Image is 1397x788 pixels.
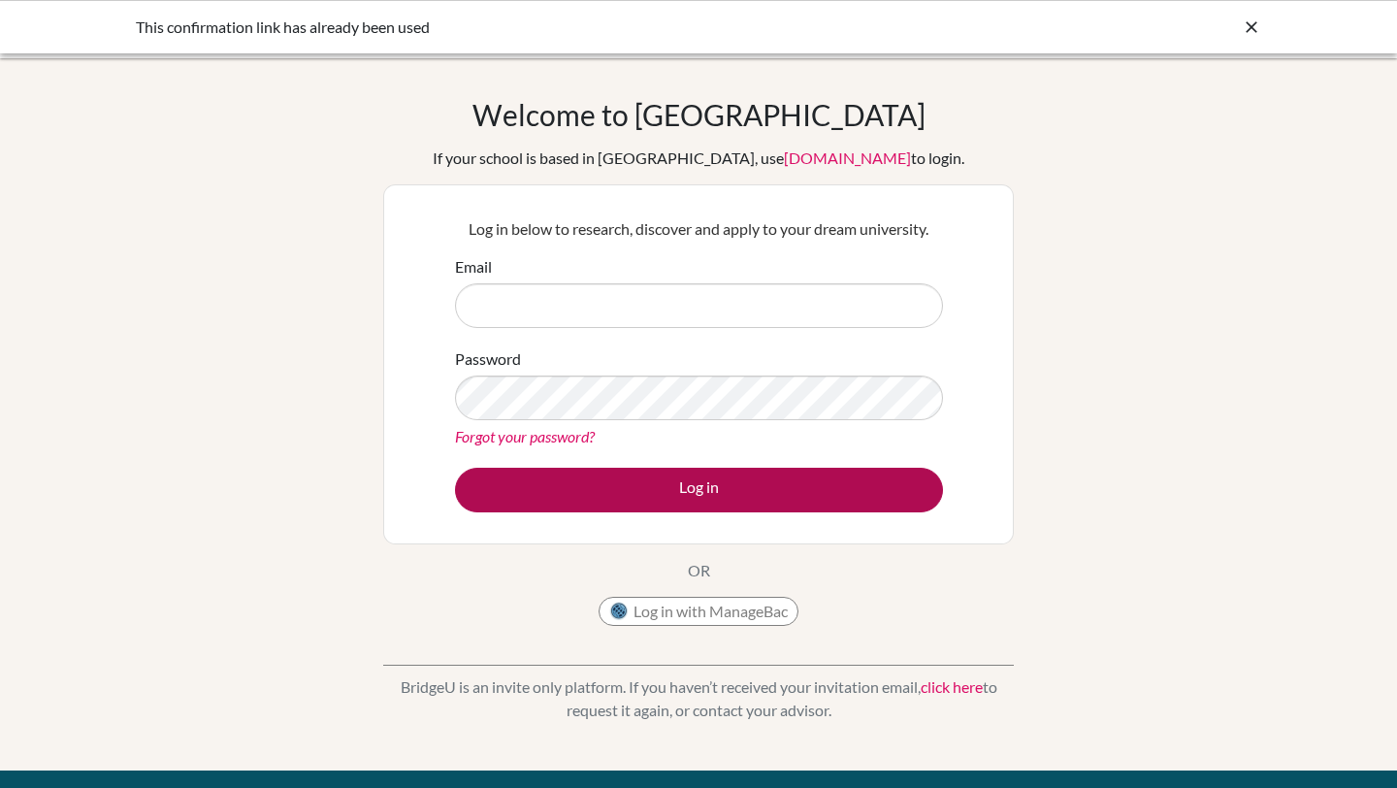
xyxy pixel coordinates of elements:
[136,16,970,39] div: This confirmation link has already been used
[599,597,798,626] button: Log in with ManageBac
[921,677,983,696] a: click here
[383,675,1014,722] p: BridgeU is an invite only platform. If you haven’t received your invitation email, to request it ...
[455,255,492,279] label: Email
[472,97,926,132] h1: Welcome to [GEOGRAPHIC_DATA]
[688,559,710,582] p: OR
[455,427,595,445] a: Forgot your password?
[433,147,964,170] div: If your school is based in [GEOGRAPHIC_DATA], use to login.
[455,347,521,371] label: Password
[455,217,943,241] p: Log in below to research, discover and apply to your dream university.
[455,468,943,512] button: Log in
[784,148,911,167] a: [DOMAIN_NAME]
